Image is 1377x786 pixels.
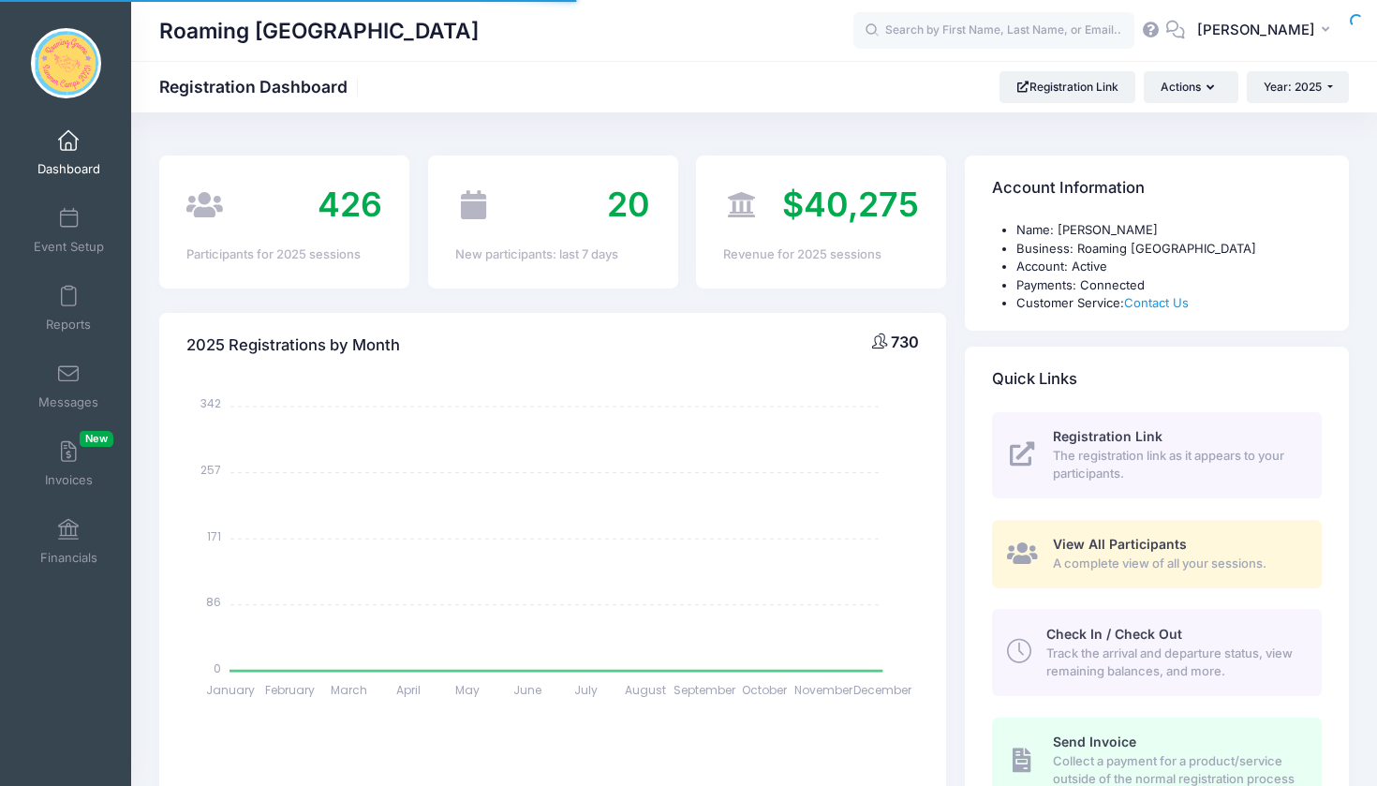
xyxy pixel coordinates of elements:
h1: Roaming [GEOGRAPHIC_DATA] [159,9,479,52]
span: Track the arrival and departure status, view remaining balances, and more. [1046,645,1300,681]
img: Roaming Gnome Theatre [31,28,101,98]
li: Name: [PERSON_NAME] [1016,221,1322,240]
span: A complete view of all your sessions. [1053,555,1300,573]
h4: Account Information [992,162,1145,215]
tspan: April [396,682,421,698]
a: Contact Us [1124,295,1189,310]
tspan: February [265,682,315,698]
span: 426 [318,184,382,225]
h1: Registration Dashboard [159,77,363,96]
span: 20 [607,184,650,225]
span: 730 [891,333,919,351]
tspan: June [513,682,541,698]
a: Check In / Check Out Track the arrival and departure status, view remaining balances, and more. [992,609,1322,695]
tspan: January [206,682,255,698]
tspan: October [742,682,788,698]
tspan: September [674,682,737,698]
a: View All Participants A complete view of all your sessions. [992,520,1322,588]
a: Event Setup [24,198,113,263]
button: [PERSON_NAME] [1185,9,1349,52]
span: [PERSON_NAME] [1197,20,1315,40]
tspan: 257 [200,462,221,478]
tspan: 171 [207,527,221,543]
span: Messages [38,394,98,410]
input: Search by First Name, Last Name, or Email... [853,12,1134,50]
a: InvoicesNew [24,431,113,497]
span: Year: 2025 [1264,80,1322,94]
tspan: May [455,682,480,698]
button: Year: 2025 [1247,71,1349,103]
tspan: July [575,682,599,698]
a: Messages [24,353,113,419]
div: Participants for 2025 sessions [186,245,382,264]
span: Event Setup [34,239,104,255]
span: The registration link as it appears to your participants. [1053,447,1300,483]
div: New participants: last 7 days [455,245,651,264]
span: Registration Link [1053,428,1162,444]
tspan: 342 [200,395,221,411]
tspan: 0 [214,660,221,675]
div: Revenue for 2025 sessions [723,245,919,264]
tspan: 86 [206,594,221,610]
a: Registration Link [999,71,1135,103]
span: Check In / Check Out [1046,626,1182,642]
tspan: December [854,682,913,698]
a: Financials [24,509,113,574]
tspan: November [794,682,853,698]
li: Payments: Connected [1016,276,1322,295]
li: Account: Active [1016,258,1322,276]
li: Business: Roaming [GEOGRAPHIC_DATA] [1016,240,1322,259]
li: Customer Service: [1016,294,1322,313]
tspan: August [625,682,666,698]
span: Send Invoice [1053,734,1136,749]
span: New [80,431,113,447]
span: $40,275 [782,184,919,225]
span: Invoices [45,472,93,488]
span: View All Participants [1053,536,1187,552]
a: Registration Link The registration link as it appears to your participants. [992,412,1322,498]
button: Actions [1144,71,1237,103]
span: Reports [46,317,91,333]
h4: Quick Links [992,352,1077,406]
a: Reports [24,275,113,341]
h4: 2025 Registrations by Month [186,319,400,372]
tspan: March [331,682,367,698]
span: Dashboard [37,161,100,177]
span: Financials [40,550,97,566]
a: Dashboard [24,120,113,185]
